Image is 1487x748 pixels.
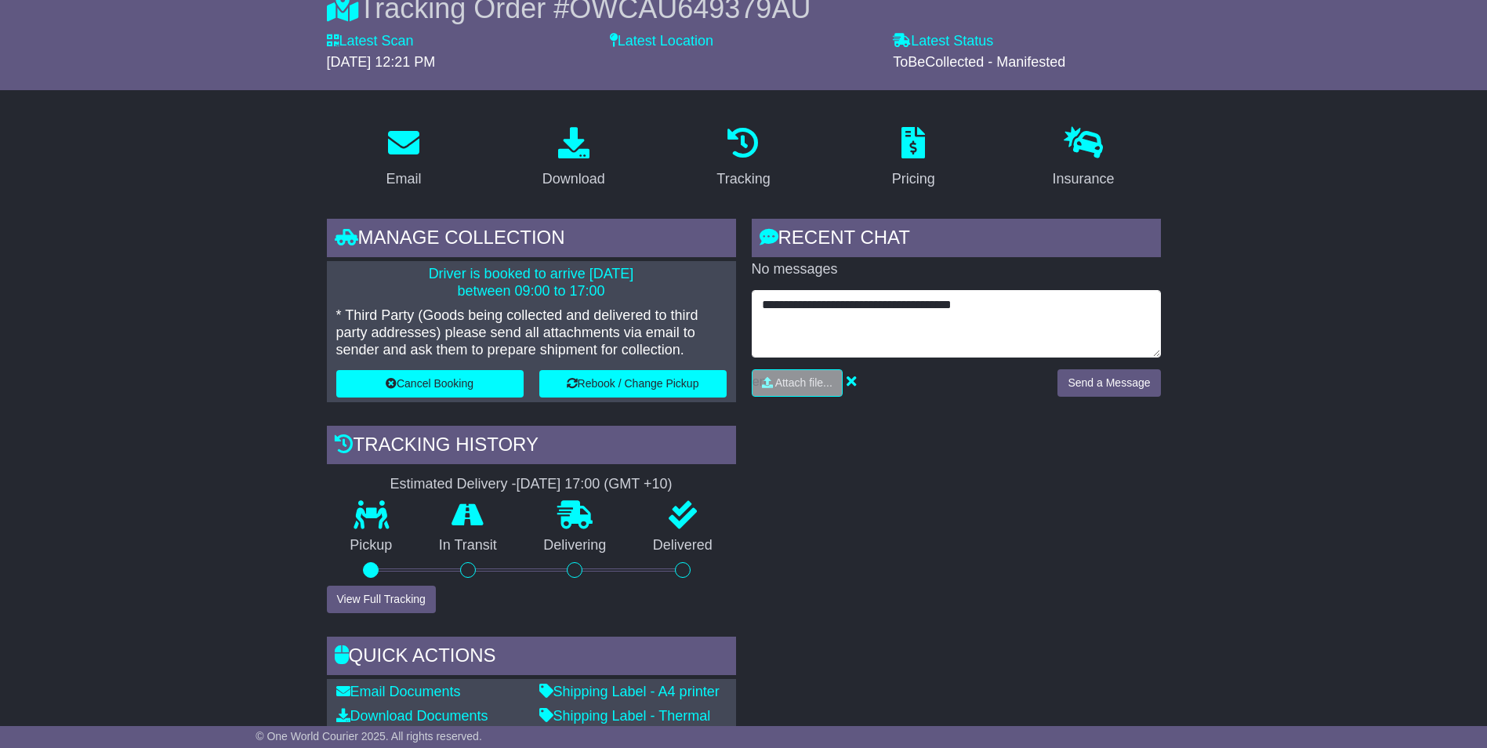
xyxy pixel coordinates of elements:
div: Pricing [892,169,935,190]
a: Download [532,122,615,195]
div: Tracking [716,169,770,190]
label: Latest Location [610,33,713,50]
button: Send a Message [1057,369,1160,397]
p: In Transit [415,537,520,554]
button: View Full Tracking [327,586,436,613]
span: © One World Courier 2025. All rights reserved. [256,730,482,743]
div: [DATE] 17:00 (GMT +10) [517,476,673,493]
p: Delivering [520,537,630,554]
a: Email [375,122,431,195]
p: No messages [752,261,1161,278]
a: Shipping Label - A4 printer [539,684,720,699]
div: RECENT CHAT [752,219,1161,261]
div: Email [386,169,421,190]
span: ToBeCollected - Manifested [893,54,1065,70]
a: Insurance [1043,122,1125,195]
div: Insurance [1053,169,1115,190]
label: Latest Scan [327,33,414,50]
a: Tracking [706,122,780,195]
a: Download Documents [336,708,488,724]
p: * Third Party (Goods being collected and delivered to third party addresses) please send all atta... [336,307,727,358]
button: Cancel Booking [336,370,524,398]
p: Delivered [629,537,736,554]
div: Quick Actions [327,637,736,679]
div: Tracking history [327,426,736,468]
a: Pricing [882,122,945,195]
label: Latest Status [893,33,993,50]
a: Shipping Label - Thermal printer [539,708,711,741]
p: Driver is booked to arrive [DATE] between 09:00 to 17:00 [336,266,727,300]
div: Estimated Delivery - [327,476,736,493]
span: [DATE] 12:21 PM [327,54,436,70]
button: Rebook / Change Pickup [539,370,727,398]
a: Email Documents [336,684,461,699]
div: Download [542,169,605,190]
div: Manage collection [327,219,736,261]
p: Pickup [327,537,416,554]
